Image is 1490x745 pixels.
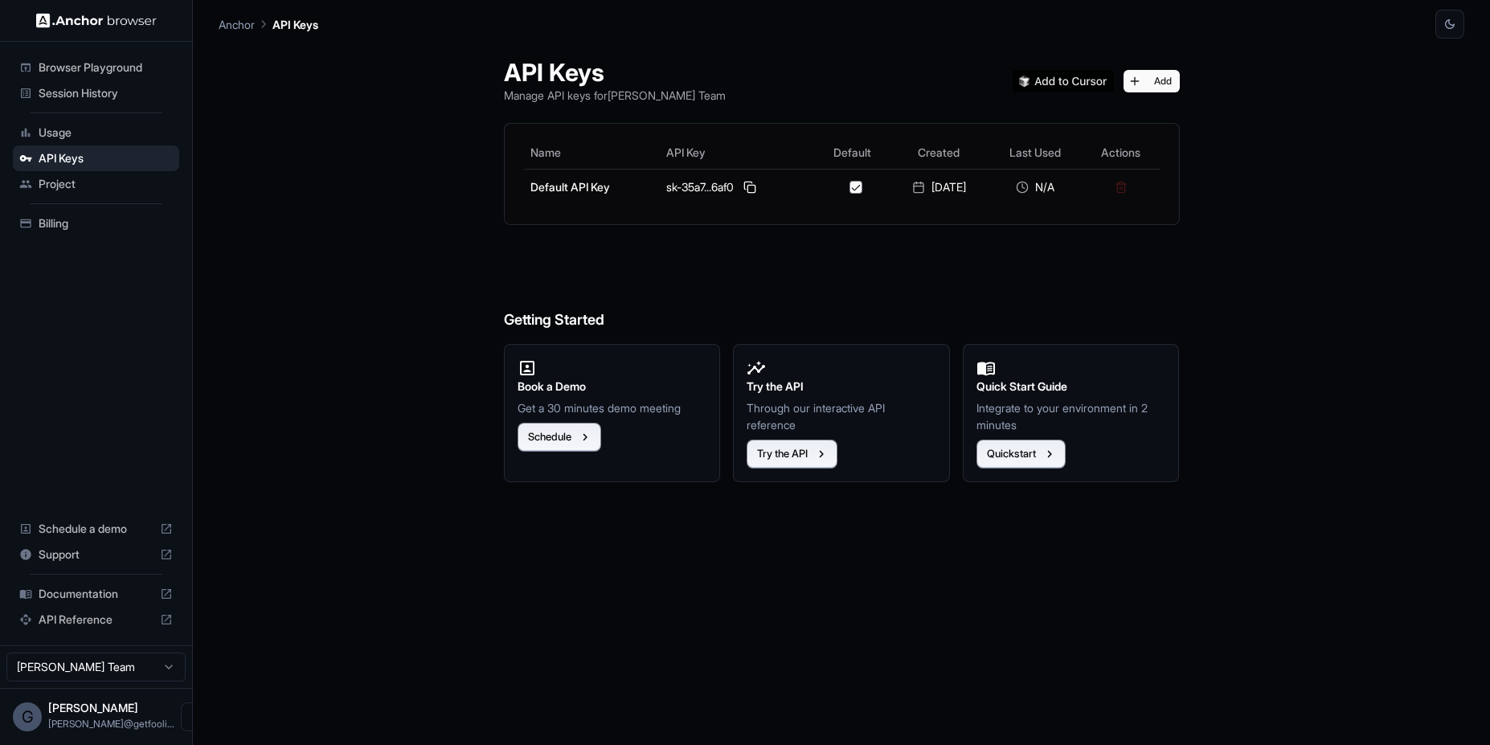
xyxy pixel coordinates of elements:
[504,87,726,104] p: Manage API keys for [PERSON_NAME] Team
[994,179,1076,195] div: N/A
[660,137,816,169] th: API Key
[1013,70,1114,92] img: Add anchorbrowser MCP server to Cursor
[740,178,759,197] button: Copy API key
[504,58,726,87] h1: API Keys
[518,423,601,452] button: Schedule
[48,701,138,714] span: Gagan Arora
[504,244,1180,332] h6: Getting Started
[48,718,174,730] span: gagan@getfoolish.com
[747,440,837,469] button: Try the API
[39,546,154,563] span: Support
[13,581,179,607] div: Documentation
[219,15,318,33] nav: breadcrumb
[39,85,173,101] span: Session History
[524,137,660,169] th: Name
[13,171,179,197] div: Project
[747,399,936,433] p: Through our interactive API reference
[747,378,936,395] h2: Try the API
[976,378,1166,395] h2: Quick Start Guide
[13,211,179,236] div: Billing
[976,440,1066,469] button: Quickstart
[524,169,660,205] td: Default API Key
[13,145,179,171] div: API Keys
[13,120,179,145] div: Usage
[666,178,809,197] div: sk-35a7...6af0
[219,16,255,33] p: Anchor
[13,516,179,542] div: Schedule a demo
[39,125,173,141] span: Usage
[988,137,1083,169] th: Last Used
[1083,137,1160,169] th: Actions
[976,399,1166,433] p: Integrate to your environment in 2 minutes
[39,176,173,192] span: Project
[890,137,988,169] th: Created
[13,55,179,80] div: Browser Playground
[39,59,173,76] span: Browser Playground
[13,542,179,567] div: Support
[39,521,154,537] span: Schedule a demo
[39,586,154,602] span: Documentation
[181,702,210,731] button: Open menu
[1124,70,1180,92] button: Add
[39,612,154,628] span: API Reference
[896,179,981,195] div: [DATE]
[13,702,42,731] div: G
[39,215,173,231] span: Billing
[13,80,179,106] div: Session History
[518,378,707,395] h2: Book a Demo
[272,16,318,33] p: API Keys
[36,13,157,28] img: Anchor Logo
[39,150,173,166] span: API Keys
[816,137,890,169] th: Default
[518,399,707,416] p: Get a 30 minutes demo meeting
[13,607,179,632] div: API Reference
